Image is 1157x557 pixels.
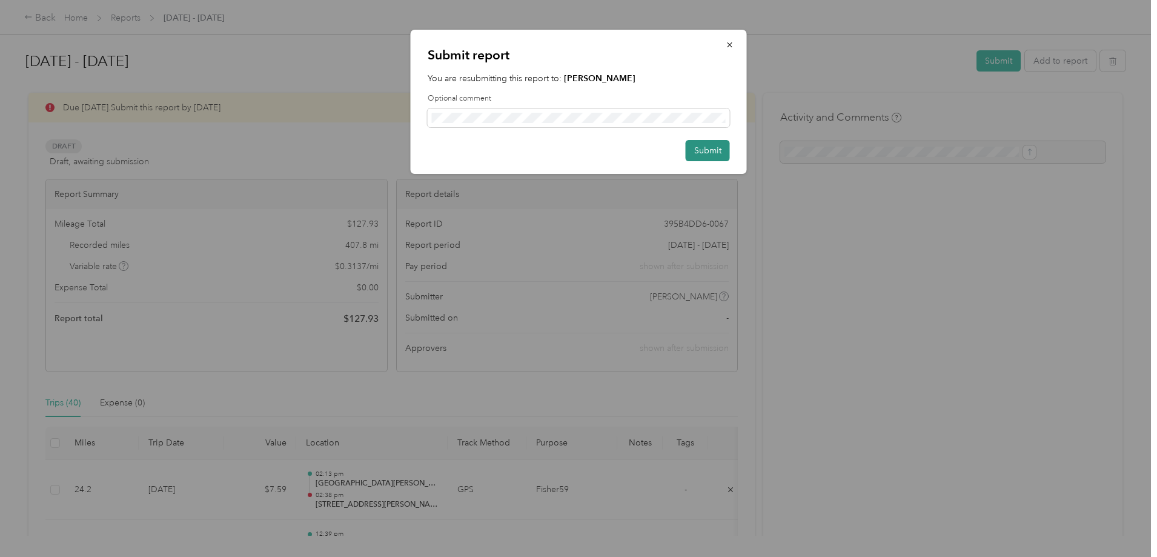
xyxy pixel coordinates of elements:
[428,72,730,85] p: You are resubmitting this report to:
[564,73,635,84] strong: [PERSON_NAME]
[428,93,730,104] label: Optional comment
[686,140,730,161] button: Submit
[1089,489,1157,557] iframe: Everlance-gr Chat Button Frame
[428,47,730,64] p: Submit report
